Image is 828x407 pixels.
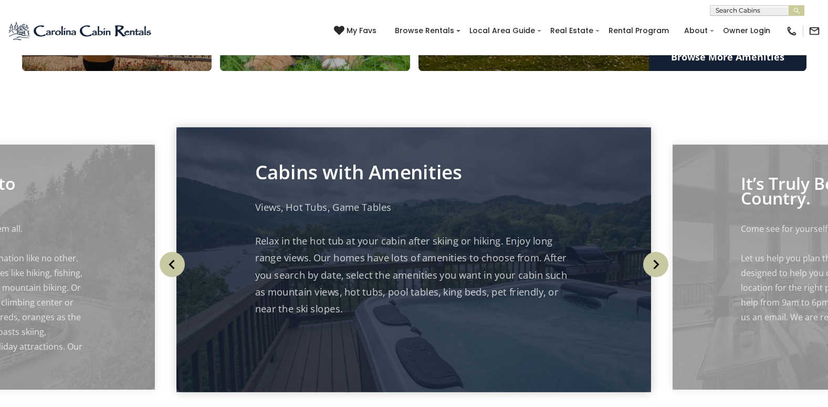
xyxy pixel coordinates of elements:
[679,23,713,39] a: About
[160,252,185,277] img: arrow
[464,23,540,39] a: Local Area Guide
[8,21,153,42] img: Blue-2.png
[255,199,573,317] p: Views, Hot Tubs, Game Tables Relax in the hot tub at your cabin after skiing or hiking. Enjoy lon...
[334,25,379,37] a: My Favs
[639,241,673,288] button: Next
[603,23,674,39] a: Rental Program
[155,241,189,288] button: Previous
[809,25,820,37] img: mail-regular-black.png
[545,23,599,39] a: Real Estate
[718,23,775,39] a: Owner Login
[643,252,668,277] img: arrow
[390,23,459,39] a: Browse Rentals
[255,164,573,181] p: Cabins with Amenities
[347,25,376,36] span: My Favs
[786,25,798,37] img: phone-regular-black.png
[649,43,806,71] a: Browse More Amenities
